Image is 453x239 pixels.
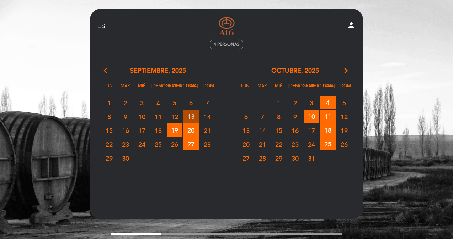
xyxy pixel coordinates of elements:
span: 13 [238,124,254,137]
a: Bodega - A16 [182,17,271,36]
span: Sáb [322,82,336,95]
span: 24 [304,138,319,151]
span: 6 [183,96,199,109]
span: [DEMOGRAPHIC_DATA] [288,82,303,95]
i: arrow_forward_ios [343,66,349,76]
span: 3 [134,96,150,109]
button: person [347,21,356,32]
span: 27 [238,151,254,165]
span: 31 [304,151,319,165]
span: septiembre, 2025 [130,66,186,76]
span: 23 [118,138,133,151]
span: 14 [255,124,270,137]
span: 22 [101,138,117,151]
span: Mar [118,82,132,95]
span: 9 [287,110,303,123]
span: 26 [336,138,352,151]
span: 17 [304,124,319,137]
span: 6 [238,110,254,123]
span: 13 [183,110,199,123]
span: 4 [150,96,166,109]
span: 19 [336,124,352,137]
span: 1 [101,96,117,109]
span: 20 [183,123,199,137]
span: 11 [150,110,166,123]
i: person [347,21,356,29]
span: 4 personas [214,42,240,47]
span: 30 [287,151,303,165]
span: 29 [271,151,287,165]
span: Dom [202,82,216,95]
span: 5 [336,96,352,109]
span: 8 [101,110,117,123]
span: Mié [272,82,286,95]
span: Mié [135,82,149,95]
span: Lun [238,82,252,95]
span: 1 [271,96,287,109]
span: 15 [101,124,117,137]
span: 7 [255,110,270,123]
span: octubre, 2025 [271,66,319,76]
span: 14 [199,110,215,123]
span: 4 [320,96,336,109]
span: 17 [134,124,150,137]
span: 21 [199,124,215,137]
span: Vie [305,82,319,95]
span: 8 [271,110,287,123]
span: 23 [287,138,303,151]
i: arrow_back_ios [104,66,110,76]
span: 26 [167,138,182,151]
span: [DEMOGRAPHIC_DATA] [151,82,166,95]
span: 9 [118,110,133,123]
span: 20 [238,138,254,151]
span: 2 [118,96,133,109]
span: 16 [118,124,133,137]
span: 25 [320,137,336,150]
span: Dom [339,82,353,95]
span: 29 [101,151,117,165]
span: 12 [167,110,182,123]
span: Vie [168,82,182,95]
span: 10 [134,110,150,123]
span: 5 [167,96,182,109]
span: 30 [118,151,133,165]
span: 3 [304,96,319,109]
span: 18 [150,124,166,137]
span: 15 [271,124,287,137]
span: 11 [320,110,336,123]
span: Mar [255,82,269,95]
span: 18 [320,123,336,137]
span: 25 [150,138,166,151]
span: 16 [287,124,303,137]
span: 21 [255,138,270,151]
span: 12 [336,110,352,123]
span: 27 [183,137,199,150]
span: 19 [167,123,182,137]
span: 24 [134,138,150,151]
span: 28 [255,151,270,165]
span: 22 [271,138,287,151]
span: 28 [199,138,215,151]
span: Sáb [185,82,199,95]
span: 7 [199,96,215,109]
span: 2 [287,96,303,109]
span: 10 [304,110,319,123]
span: Lun [101,82,116,95]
